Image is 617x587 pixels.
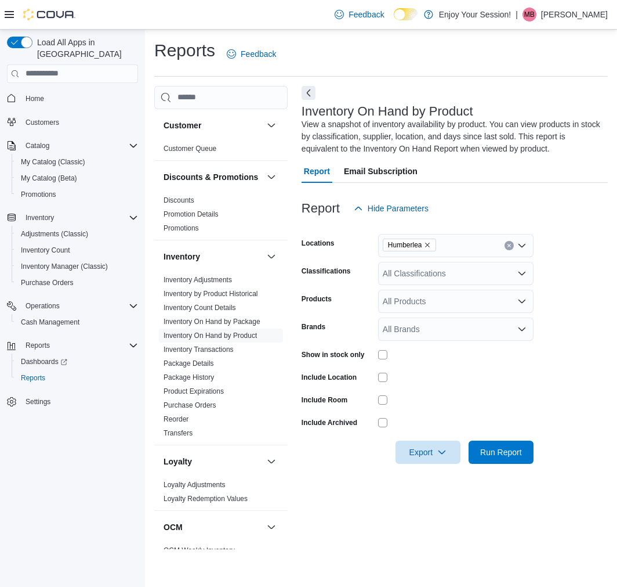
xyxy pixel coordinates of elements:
[164,224,199,232] a: Promotions
[12,170,143,186] button: My Catalog (Beta)
[164,480,226,489] span: Loyalty Adjustments
[164,251,262,262] button: Inventory
[21,299,138,313] span: Operations
[164,275,232,285] span: Inventory Adjustments
[164,521,262,533] button: OCM
[164,332,257,340] a: Inventory On Hand by Product
[16,315,84,329] a: Cash Management
[395,441,460,464] button: Export
[26,301,60,311] span: Operations
[23,9,75,20] img: Cova
[517,269,527,278] button: Open list of options
[164,415,188,423] a: Reorder
[164,345,234,354] span: Inventory Transactions
[21,246,70,255] span: Inventory Count
[21,318,79,327] span: Cash Management
[7,85,138,441] nav: Complex example
[21,262,108,271] span: Inventory Manager (Classic)
[222,42,281,66] a: Feedback
[164,429,193,437] a: Transfers
[21,91,138,106] span: Home
[164,171,262,183] button: Discounts & Promotions
[164,428,193,438] span: Transfers
[241,48,276,60] span: Feedback
[302,373,357,382] label: Include Location
[264,250,278,264] button: Inventory
[164,373,214,382] span: Package History
[541,8,608,21] p: [PERSON_NAME]
[2,138,143,154] button: Catalog
[16,260,112,273] a: Inventory Manager (Classic)
[402,441,453,464] span: Export
[12,258,143,275] button: Inventory Manager (Classic)
[304,160,330,183] span: Report
[394,8,418,20] input: Dark Mode
[164,196,194,204] a: Discounts
[21,116,64,129] a: Customers
[16,371,50,385] a: Reports
[164,387,224,396] span: Product Expirations
[517,241,527,250] button: Open list of options
[164,224,199,233] span: Promotions
[21,394,138,409] span: Settings
[2,337,143,354] button: Reports
[349,9,384,20] span: Feedback
[164,345,234,354] a: Inventory Transactions
[264,520,278,534] button: OCM
[16,155,138,169] span: My Catalog (Classic)
[16,171,138,185] span: My Catalog (Beta)
[154,543,288,562] div: OCM
[164,359,214,368] span: Package Details
[164,387,224,395] a: Product Expirations
[21,278,74,287] span: Purchase Orders
[164,290,258,298] a: Inventory by Product Historical
[302,105,473,118] h3: Inventory On Hand by Product
[16,371,138,385] span: Reports
[349,197,433,220] button: Hide Parameters
[16,171,82,185] a: My Catalog (Beta)
[12,154,143,170] button: My Catalog (Classic)
[164,359,214,368] a: Package Details
[2,114,143,131] button: Customers
[32,37,138,60] span: Load All Apps in [GEOGRAPHIC_DATA]
[516,8,518,21] p: |
[21,115,138,129] span: Customers
[26,397,50,406] span: Settings
[21,373,45,383] span: Reports
[524,8,535,21] span: MB
[26,341,50,350] span: Reports
[16,227,93,241] a: Adjustments (Classic)
[2,393,143,410] button: Settings
[16,276,138,290] span: Purchase Orders
[12,226,143,242] button: Adjustments (Classic)
[164,210,219,219] span: Promotion Details
[21,338,55,352] button: Reports
[26,118,59,127] span: Customers
[16,315,138,329] span: Cash Management
[388,239,422,251] span: Humberlea
[517,297,527,306] button: Open list of options
[154,478,288,510] div: Loyalty
[302,395,347,405] label: Include Room
[21,211,138,225] span: Inventory
[330,3,389,26] a: Feedback
[16,227,138,241] span: Adjustments (Classic)
[522,8,536,21] div: Manjeet Brar
[21,190,56,199] span: Promotions
[302,201,340,215] h3: Report
[16,188,138,201] span: Promotions
[302,118,602,155] div: View a snapshot of inventory availability by product. You can view products in stock by classific...
[21,338,138,352] span: Reports
[12,242,143,258] button: Inventory Count
[12,370,143,386] button: Reports
[480,446,522,458] span: Run Report
[21,157,85,167] span: My Catalog (Classic)
[164,171,258,183] h3: Discounts & Promotions
[164,210,219,218] a: Promotion Details
[21,299,64,313] button: Operations
[164,318,260,326] a: Inventory On Hand by Package
[21,357,67,366] span: Dashboards
[164,196,194,205] span: Discounts
[154,142,288,160] div: Customer
[21,395,55,409] a: Settings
